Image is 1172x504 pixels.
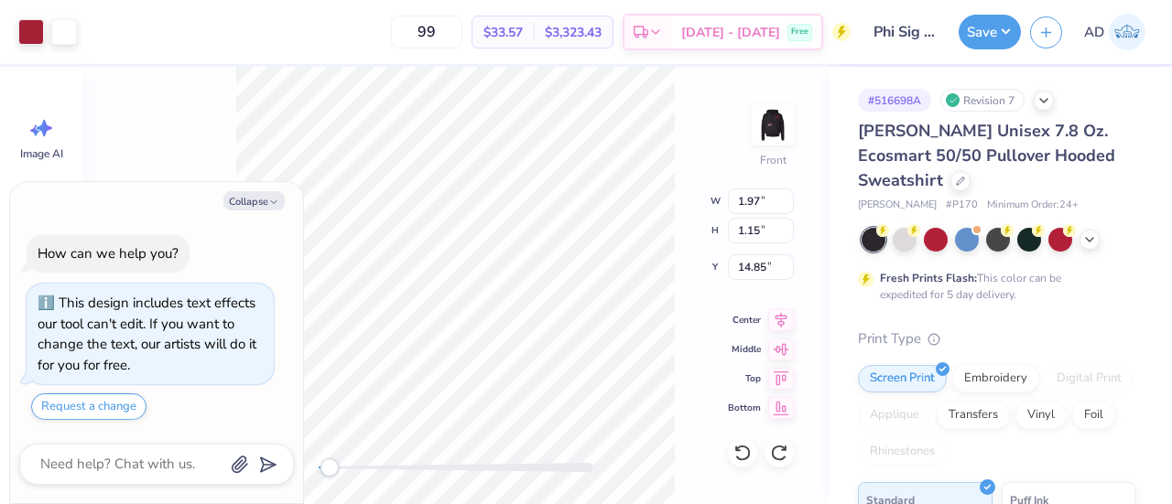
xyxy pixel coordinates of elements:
div: Applique [858,402,931,429]
span: AD [1084,22,1104,43]
img: Front [754,106,791,143]
div: This design includes text effects our tool can't edit. If you want to change the text, our artist... [38,294,256,374]
div: Embroidery [952,365,1039,392]
span: [PERSON_NAME] Unisex 7.8 Oz. Ecosmart 50/50 Pullover Hooded Sweatshirt [858,120,1115,191]
div: Screen Print [858,365,947,392]
span: Center [728,313,761,327]
span: Bottom [728,401,761,415]
strong: Fresh Prints Flash: [880,271,977,285]
div: Digital Print [1045,365,1134,392]
button: Request a change [31,393,146,420]
span: Top [728,371,761,386]
div: Accessibility label [320,458,339,477]
a: AD [1076,14,1154,50]
div: Foil [1072,402,1115,429]
span: $3,323.43 [545,23,602,42]
div: Transfers [937,402,1010,429]
span: Image AI [20,146,63,161]
span: Minimum Order: 24 + [987,198,1079,213]
span: $33.57 [483,23,523,42]
input: – – [391,16,462,48]
div: Revision 7 [940,89,1025,112]
input: Untitled Design [860,14,950,50]
div: Rhinestones [858,438,947,466]
span: [PERSON_NAME] [858,198,937,213]
div: Front [760,152,787,168]
img: Ava Dee [1109,14,1145,50]
div: # 516698A [858,89,931,112]
span: [DATE] - [DATE] [681,23,780,42]
span: Free [791,26,808,38]
button: Save [959,15,1021,49]
span: Middle [728,342,761,357]
div: This color can be expedited for 5 day delivery. [880,270,1105,303]
div: Print Type [858,328,1135,349]
span: # P170 [946,198,978,213]
div: How can we help you? [38,244,179,263]
div: Vinyl [1015,402,1067,429]
button: Collapse [223,191,285,210]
